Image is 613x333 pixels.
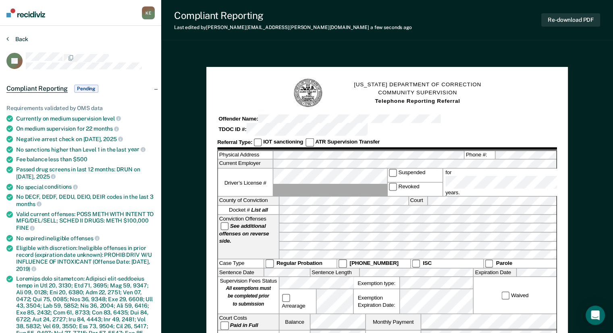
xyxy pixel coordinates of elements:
[16,156,155,163] div: Fee balance less than
[71,235,100,241] span: offenses
[276,260,322,266] strong: Regular Probation
[16,201,42,207] span: months
[389,183,397,191] input: Revoked
[16,194,155,207] div: No DECF, DEDF, DEDU, DEIO, DEIR codes in the last 3
[541,13,600,27] button: Re-download PDF
[217,139,252,145] strong: Referral Type:
[501,291,510,300] input: Waived
[445,176,566,189] input: for years.
[263,139,303,145] strong: IOT sanctioning
[370,25,412,30] span: a few seconds ago
[305,138,314,147] input: ATR Supervision Transfer
[218,127,246,133] strong: TDOC ID #:
[366,314,421,330] label: Monthly Payment
[220,322,229,330] input: Paid in Full
[16,235,155,242] div: No expired ineligible
[412,259,420,268] input: ISC
[354,81,481,106] h1: [US_STATE] DEPARTMENT OF CORRECTION COMMUNITY SUPERVISION
[94,125,119,132] span: months
[409,197,427,205] label: Court
[251,207,268,213] strong: List all
[16,225,35,231] span: FINE
[388,183,443,196] label: Revoked
[73,156,87,162] span: $500
[218,116,258,122] strong: Offender Name:
[6,35,28,43] button: Back
[174,25,412,30] div: Last edited by [PERSON_NAME][EMAIL_ADDRESS][PERSON_NAME][DOMAIN_NAME]
[354,277,399,289] label: Exemption type:
[354,289,399,314] div: Exemption Expiration Date:
[339,259,347,268] input: [PHONE_NUMBER]
[229,206,268,214] span: Docket #
[226,286,271,307] strong: All exemptions must be completed prior to submission
[16,125,155,132] div: On medium supervision for 22
[423,260,432,266] strong: ISC
[293,78,324,108] img: TN Seal
[282,294,290,302] input: Arrearage
[218,215,279,259] div: Conviction Offenses
[36,173,56,180] span: 2025
[44,183,77,190] span: conditions
[218,259,264,268] div: Case Type
[103,136,123,142] span: 2025
[388,169,443,182] label: Suspended
[16,146,155,153] div: No sanctions higher than Level 1 in the last
[218,268,264,277] label: Sentence Date
[16,183,155,191] div: No special
[500,291,530,300] label: Waived
[444,169,567,196] label: for years.
[350,260,399,266] strong: [PHONE_NUMBER]
[128,146,145,152] span: year
[142,6,155,19] div: K E
[266,259,274,268] input: Regular Probation
[6,8,45,17] img: Recidiviz
[315,139,380,145] strong: ATR Supervision Transfer
[219,223,269,244] strong: See additional offenses on reverse side.
[254,138,262,147] input: IOT sanctioning
[496,260,512,266] strong: Parole
[16,166,155,180] div: Passed drug screens in last 12 months: DRUN on [DATE],
[220,222,229,231] input: See additional offenses on reverse side.
[218,169,273,196] label: Driver’s License #
[281,294,315,310] label: Arrearage
[218,197,279,205] label: County of Conviction
[218,151,273,159] label: Physical Address
[103,115,121,122] span: level
[6,85,68,93] span: Compliant Reporting
[6,105,155,112] div: Requirements validated by OMS data
[174,10,412,21] div: Compliant Reporting
[16,115,155,122] div: Currently on medium supervision
[310,268,359,277] label: Sentence Length
[16,266,36,272] span: 2019)
[142,6,155,19] button: KE
[230,323,258,329] strong: Paid in Full
[218,160,273,168] label: Current Employer
[16,211,155,231] div: Valid current offenses: POSS METH WITH INTENT TO MFG/DEL/SELL; SCHED II DRUGS: METH $100,000
[485,259,493,268] input: Parole
[279,314,310,330] label: Balance
[586,306,605,325] div: Open Intercom Messenger
[389,169,397,177] input: Suspended
[218,314,279,330] div: Court Costs
[474,268,517,277] label: Expiration Date
[74,85,98,93] span: Pending
[465,151,495,159] label: Phone #:
[375,98,460,104] strong: Telephone Reporting Referral
[16,245,155,272] div: Eligible with discretion: Ineligible offenses in prior record (expiration date unknown): PROHIB D...
[218,277,279,314] div: Supervision Fees Status
[16,135,155,143] div: Negative arrest check on [DATE],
